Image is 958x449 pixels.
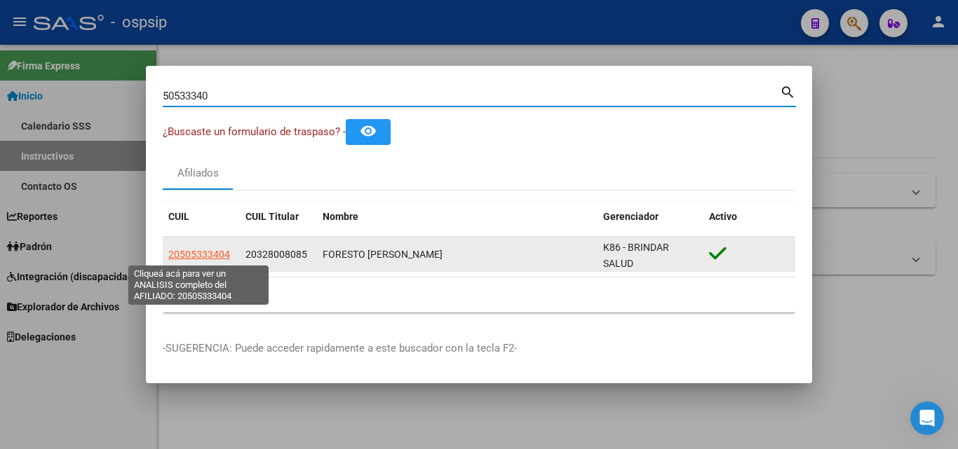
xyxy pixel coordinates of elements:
datatable-header-cell: Gerenciador [598,202,703,232]
span: Nombre [323,211,358,222]
iframe: Intercom live chat [910,401,944,435]
span: K86 - BRINDAR SALUD [603,242,669,269]
span: Activo [709,211,737,222]
span: 20505333404 [168,249,230,260]
datatable-header-cell: CUIL Titular [240,202,317,232]
datatable-header-cell: Activo [703,202,795,232]
mat-icon: remove_red_eye [360,123,377,139]
span: CUIL Titular [245,211,299,222]
span: CUIL [168,211,189,222]
div: 1 total [163,277,795,312]
div: FORESTO [PERSON_NAME] [323,247,592,263]
p: -SUGERENCIA: Puede acceder rapidamente a este buscador con la tecla F2- [163,340,795,357]
datatable-header-cell: CUIL [163,202,240,232]
span: 20328008085 [245,249,307,260]
span: Gerenciador [603,211,659,222]
mat-icon: search [780,83,796,99]
datatable-header-cell: Nombre [317,202,598,232]
span: ¿Buscaste un formulario de traspaso? - [163,125,346,138]
div: Afiliados [177,165,219,181]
